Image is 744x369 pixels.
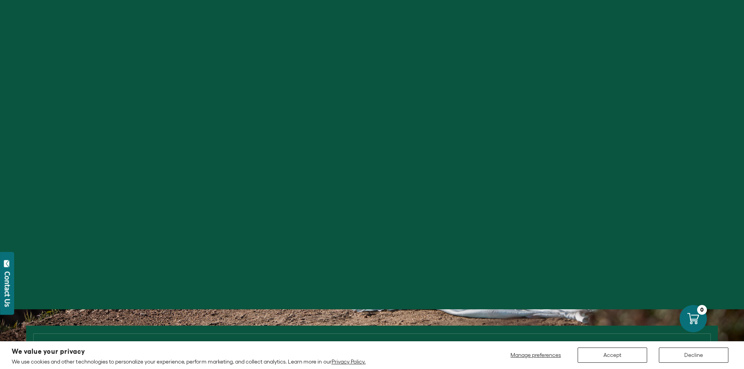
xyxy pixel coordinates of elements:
button: Accept [578,348,647,363]
button: Decline [659,348,728,363]
div: Contact Us [4,271,11,307]
div: 0 [697,305,707,315]
p: We use cookies and other technologies to personalize your experience, perform marketing, and coll... [12,358,366,365]
button: Manage preferences [506,348,566,363]
span: Manage preferences [510,352,561,358]
h2: We value your privacy [12,348,366,355]
a: Privacy Policy. [332,358,366,365]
